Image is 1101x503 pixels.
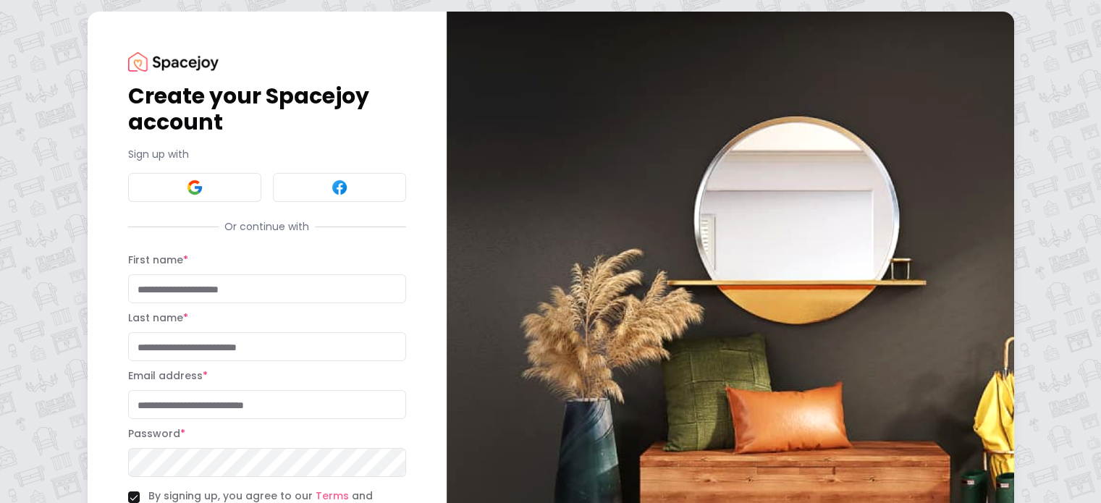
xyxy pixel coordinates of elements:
[128,310,188,325] label: Last name
[128,83,406,135] h1: Create your Spacejoy account
[128,368,208,383] label: Email address
[186,179,203,196] img: Google signin
[219,219,315,234] span: Or continue with
[128,147,406,161] p: Sign up with
[316,489,349,503] a: Terms
[128,52,219,72] img: Spacejoy Logo
[128,426,185,441] label: Password
[331,179,348,196] img: Facebook signin
[128,253,188,267] label: First name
